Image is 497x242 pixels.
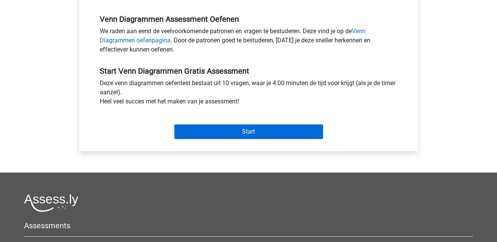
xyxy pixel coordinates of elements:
[174,124,323,139] input: Start
[100,66,397,76] h5: Start Venn Diagrammen Gratis Assessment
[24,194,78,212] img: Assessly logo
[94,27,403,57] div: We raden aan eerst de veelvoorkomende patronen en vragen te bestuderen. Deze vind je op de . Door...
[94,79,403,109] div: Deze venn diagrammen oefentest bestaat uit 10 vragen, waar je 4:00 minuten de tijd voor krijgt (a...
[100,15,397,24] h5: Venn Diagrammen Assessment Oefenen
[24,221,473,230] h5: Assessments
